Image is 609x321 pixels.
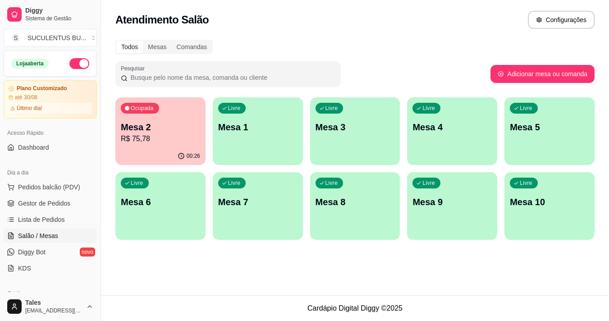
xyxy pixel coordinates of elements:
a: KDS [4,261,97,275]
div: Mesas [143,41,171,53]
button: Alterar Status [69,58,89,69]
button: LivreMesa 4 [407,97,497,165]
div: SUCULENTUS BU ... [27,33,86,42]
p: Mesa 9 [412,196,492,208]
span: Dashboard [18,143,49,152]
button: Configurações [528,11,595,29]
span: [EMAIL_ADDRESS][DOMAIN_NAME] [25,307,82,314]
button: LivreMesa 8 [310,172,400,240]
p: Livre [422,105,435,112]
div: Todos [116,41,143,53]
span: Diggy [25,7,93,15]
a: Diggy Botnovo [4,245,97,259]
footer: Cardápio Digital Diggy © 2025 [101,295,609,321]
a: Gestor de Pedidos [4,196,97,211]
p: Mesa 10 [510,196,589,208]
p: Mesa 3 [316,121,395,133]
h2: Atendimento Salão [115,13,209,27]
p: Livre [228,105,241,112]
p: Mesa 7 [218,196,298,208]
span: Lista de Pedidos [18,215,65,224]
p: Mesa 8 [316,196,395,208]
a: Salão / Mesas [4,229,97,243]
div: Loja aberta [11,59,49,69]
p: Livre [520,105,532,112]
span: Salão / Mesas [18,231,58,240]
article: Último dia! [17,105,42,112]
p: Mesa 6 [121,196,200,208]
p: Livre [422,179,435,187]
span: Tales [25,299,82,307]
div: Comandas [172,41,212,53]
p: Mesa 5 [510,121,589,133]
p: Mesa 4 [412,121,492,133]
a: Plano Customizadoaté 30/08Último dia! [4,80,97,119]
p: Livre [228,179,241,187]
p: R$ 75,78 [121,133,200,144]
button: Adicionar mesa ou comanda [490,65,595,83]
article: Plano Customizado [17,85,67,92]
label: Pesquisar [121,64,148,72]
p: Livre [325,105,338,112]
button: LivreMesa 9 [407,172,497,240]
p: Ocupada [131,105,154,112]
p: Livre [520,179,532,187]
button: OcupadaMesa 2R$ 75,7800:26 [115,97,206,165]
div: Catálogo [4,286,97,301]
button: LivreMesa 10 [504,172,595,240]
p: Mesa 2 [121,121,200,133]
button: LivreMesa 6 [115,172,206,240]
button: LivreMesa 3 [310,97,400,165]
p: Livre [325,179,338,187]
article: até 30/08 [15,94,37,101]
span: Sistema de Gestão [25,15,93,22]
span: Gestor de Pedidos [18,199,70,208]
span: Diggy Bot [18,248,46,257]
button: Tales[EMAIL_ADDRESS][DOMAIN_NAME] [4,296,97,317]
span: KDS [18,264,31,273]
a: Lista de Pedidos [4,212,97,227]
span: Pedidos balcão (PDV) [18,183,80,192]
button: LivreMesa 7 [213,172,303,240]
a: Dashboard [4,140,97,155]
p: 00:26 [187,152,200,160]
p: Mesa 1 [218,121,298,133]
button: Pedidos balcão (PDV) [4,180,97,194]
a: DiggySistema de Gestão [4,4,97,25]
button: LivreMesa 5 [504,97,595,165]
button: Select a team [4,29,97,47]
div: Acesso Rápido [4,126,97,140]
span: S [11,33,20,42]
p: Livre [131,179,143,187]
input: Pesquisar [128,73,335,82]
div: Dia a dia [4,165,97,180]
button: LivreMesa 1 [213,97,303,165]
